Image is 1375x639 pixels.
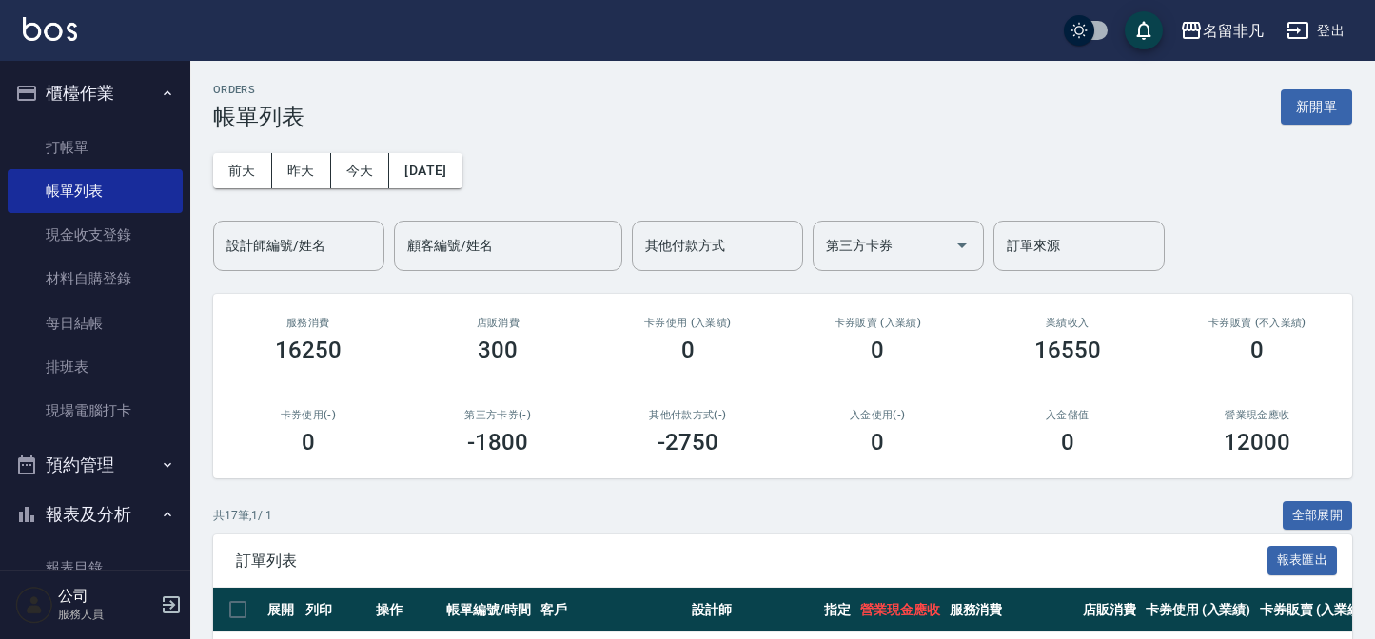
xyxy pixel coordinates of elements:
[389,153,462,188] button: [DATE]
[687,588,819,632] th: 設計師
[213,153,272,188] button: 前天
[426,317,571,329] h2: 店販消費
[658,429,718,455] h3: -2750
[681,337,695,363] h3: 0
[819,588,855,632] th: 指定
[995,317,1140,329] h2: 業績收入
[8,213,183,257] a: 現金收支登錄
[1255,588,1370,632] th: 卡券販賣 (入業績)
[467,429,528,455] h3: -1800
[945,588,1078,632] th: 服務消費
[8,440,183,490] button: 預約管理
[236,409,381,421] h2: 卡券使用(-)
[1203,19,1264,43] div: 名留非凡
[1283,501,1353,531] button: 全部展開
[616,409,760,421] h2: 其他付款方式(-)
[23,17,77,41] img: Logo
[8,68,183,118] button: 櫃檯作業
[8,257,183,300] a: 材料自購登錄
[236,552,1267,571] span: 訂單列表
[1281,89,1352,125] button: 新開單
[213,104,304,130] h3: 帳單列表
[616,317,760,329] h2: 卡券使用 (入業績)
[806,409,951,421] h2: 入金使用(-)
[371,588,442,632] th: 操作
[58,587,155,606] h5: 公司
[8,490,183,539] button: 報表及分析
[1172,11,1271,50] button: 名留非凡
[855,588,945,632] th: 營業現金應收
[1078,588,1141,632] th: 店販消費
[1186,317,1330,329] h2: 卡券販賣 (不入業績)
[871,337,884,363] h3: 0
[263,588,301,632] th: 展開
[1061,429,1074,455] h3: 0
[301,588,371,632] th: 列印
[8,546,183,590] a: 報表目錄
[1250,337,1264,363] h3: 0
[236,317,381,329] h3: 服務消費
[8,345,183,389] a: 排班表
[213,84,304,96] h2: ORDERS
[302,429,315,455] h3: 0
[1125,11,1163,49] button: save
[58,606,155,623] p: 服務人員
[1279,13,1352,48] button: 登出
[1141,588,1256,632] th: 卡券使用 (入業績)
[8,389,183,433] a: 現場電腦打卡
[806,317,951,329] h2: 卡券販賣 (入業績)
[8,169,183,213] a: 帳單列表
[1267,546,1338,575] button: 報表匯出
[1267,551,1338,569] a: 報表匯出
[1034,337,1101,363] h3: 16550
[8,301,183,345] a: 每日結帳
[15,586,53,624] img: Person
[871,429,884,455] h3: 0
[947,230,977,261] button: Open
[536,588,687,632] th: 客戶
[478,337,518,363] h3: 300
[426,409,571,421] h2: 第三方卡券(-)
[275,337,342,363] h3: 16250
[8,126,183,169] a: 打帳單
[213,507,272,524] p: 共 17 筆, 1 / 1
[995,409,1140,421] h2: 入金儲值
[442,588,536,632] th: 帳單編號/時間
[272,153,331,188] button: 昨天
[1281,97,1352,115] a: 新開單
[331,153,390,188] button: 今天
[1186,409,1330,421] h2: 營業現金應收
[1224,429,1290,455] h3: 12000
